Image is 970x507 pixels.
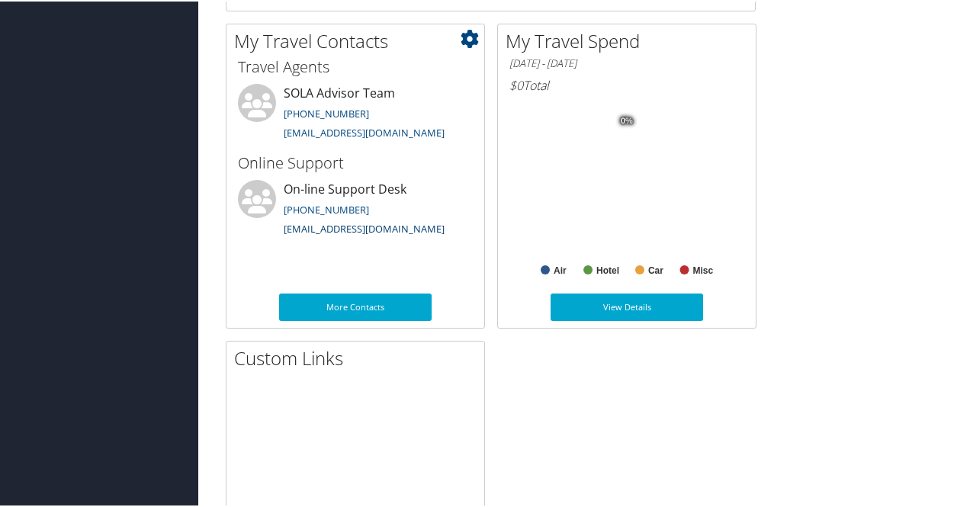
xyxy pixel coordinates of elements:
h6: Total [509,75,744,92]
a: [PHONE_NUMBER] [284,201,369,215]
span: $0 [509,75,523,92]
a: More Contacts [279,292,432,319]
h2: My Travel Spend [506,27,756,53]
text: Hotel [596,264,619,274]
a: [EMAIL_ADDRESS][DOMAIN_NAME] [284,220,445,234]
li: On-line Support Desk [230,178,480,241]
a: [EMAIL_ADDRESS][DOMAIN_NAME] [284,124,445,138]
h3: Online Support [238,151,473,172]
a: [PHONE_NUMBER] [284,105,369,119]
text: Misc [693,264,714,274]
text: Air [554,264,567,274]
a: View Details [551,292,703,319]
h2: Custom Links [234,344,484,370]
h2: My Travel Contacts [234,27,484,53]
h3: Travel Agents [238,55,473,76]
text: Car [648,264,663,274]
li: SOLA Advisor Team [230,82,480,145]
tspan: 0% [621,115,633,124]
h6: [DATE] - [DATE] [509,55,744,69]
